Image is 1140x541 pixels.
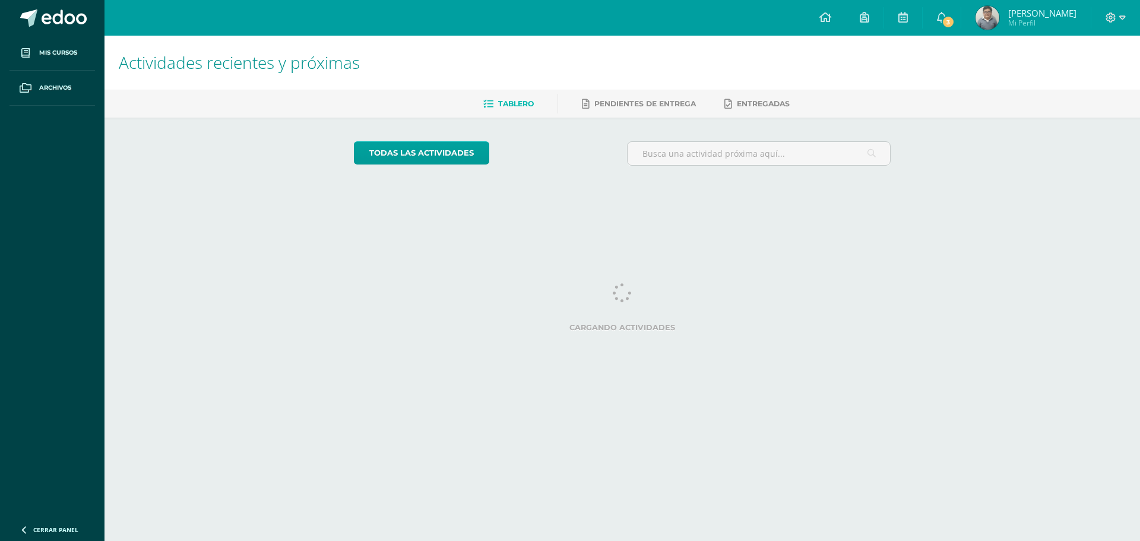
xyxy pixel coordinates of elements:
[39,83,71,93] span: Archivos
[737,99,790,108] span: Entregadas
[9,71,95,106] a: Archivos
[1008,7,1076,19] span: [PERSON_NAME]
[594,99,696,108] span: Pendientes de entrega
[9,36,95,71] a: Mis cursos
[33,526,78,534] span: Cerrar panel
[498,99,534,108] span: Tablero
[354,323,891,332] label: Cargando actividades
[119,51,360,74] span: Actividades recientes y próximas
[582,94,696,113] a: Pendientes de entrega
[483,94,534,113] a: Tablero
[942,15,955,29] span: 3
[354,141,489,164] a: todas las Actividades
[39,48,77,58] span: Mis cursos
[628,142,891,165] input: Busca una actividad próxima aquí...
[724,94,790,113] a: Entregadas
[1008,18,1076,28] span: Mi Perfil
[976,6,999,30] img: 3ba3423faefa342bc2c5b8ea565e626e.png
